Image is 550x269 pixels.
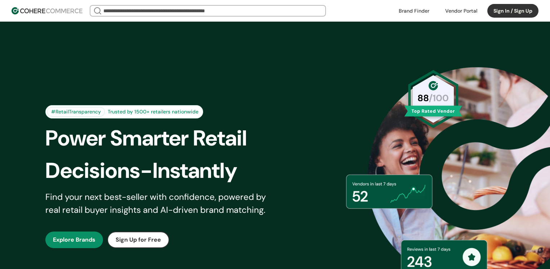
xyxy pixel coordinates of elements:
[12,7,82,14] img: Cohere Logo
[45,190,275,216] div: Find your next best-seller with confidence, powered by real retail buyer insights and AI-driven b...
[487,4,538,18] button: Sign In / Sign Up
[45,122,287,154] div: Power Smarter Retail
[45,232,103,248] button: Explore Brands
[107,232,169,248] button: Sign Up for Free
[45,154,287,187] div: Decisions-Instantly
[105,108,201,116] div: Trusted by 1500+ retailers nationwide
[47,107,105,117] div: #RetailTransparency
